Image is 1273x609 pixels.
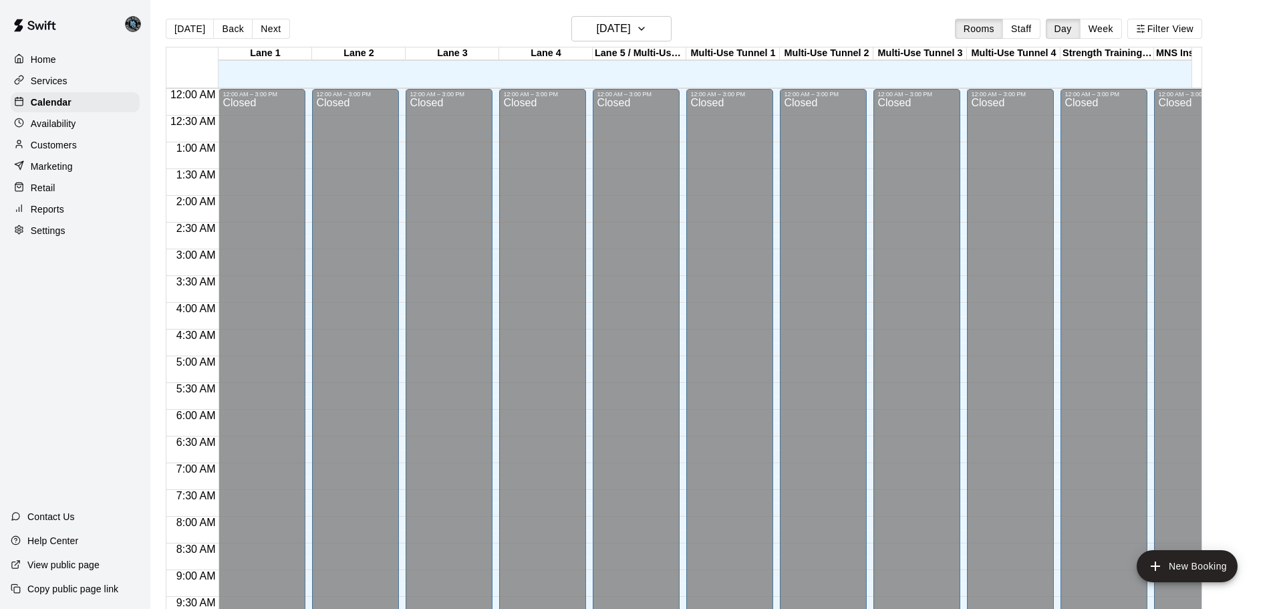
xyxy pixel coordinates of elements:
[173,463,219,475] span: 7:00 AM
[166,19,214,39] button: [DATE]
[784,91,863,98] div: 12:00 AM – 3:00 PM
[1060,47,1154,60] div: Strength Training Room
[31,160,73,173] p: Marketing
[1065,91,1143,98] div: 12:00 AM – 3:00 PM
[173,169,219,180] span: 1:30 AM
[31,117,76,130] p: Availability
[223,91,301,98] div: 12:00 AM – 3:00 PM
[167,116,219,127] span: 12:30 AM
[219,47,312,60] div: Lane 1
[173,223,219,234] span: 2:30 AM
[31,181,55,195] p: Retail
[122,11,150,37] div: Danny Lake
[410,91,488,98] div: 12:00 AM – 3:00 PM
[971,91,1050,98] div: 12:00 AM – 3:00 PM
[173,517,219,528] span: 8:00 AM
[173,356,219,368] span: 5:00 AM
[31,74,67,88] p: Services
[11,199,140,219] a: Reports
[173,249,219,261] span: 3:00 AM
[1127,19,1202,39] button: Filter View
[873,47,967,60] div: Multi-Use Tunnel 3
[31,224,65,237] p: Settings
[31,203,64,216] p: Reports
[11,114,140,134] a: Availability
[11,178,140,198] a: Retail
[593,47,686,60] div: Lane 5 / Multi-Use Tunnel 5
[406,47,499,60] div: Lane 3
[173,570,219,582] span: 9:00 AM
[312,47,406,60] div: Lane 2
[967,47,1060,60] div: Multi-Use Tunnel 4
[690,91,769,98] div: 12:00 AM – 3:00 PM
[316,91,395,98] div: 12:00 AM – 3:00 PM
[955,19,1003,39] button: Rooms
[503,91,582,98] div: 12:00 AM – 3:00 PM
[877,91,956,98] div: 12:00 AM – 3:00 PM
[1002,19,1040,39] button: Staff
[780,47,873,60] div: Multi-Use Tunnel 2
[686,47,780,60] div: Multi-Use Tunnel 1
[173,383,219,394] span: 5:30 AM
[27,534,78,547] p: Help Center
[1137,550,1238,582] button: add
[499,47,593,60] div: Lane 4
[1158,91,1237,98] div: 12:00 AM – 3:00 PM
[27,558,100,572] p: View public page
[31,138,77,152] p: Customers
[11,49,140,70] a: Home
[173,276,219,287] span: 3:30 AM
[27,582,118,596] p: Copy public page link
[125,16,141,32] img: Danny Lake
[27,510,75,523] p: Contact Us
[173,410,219,421] span: 6:00 AM
[252,19,289,39] button: Next
[173,543,219,555] span: 8:30 AM
[167,89,219,100] span: 12:00 AM
[11,221,140,241] a: Settings
[173,330,219,341] span: 4:30 AM
[11,135,140,155] a: Customers
[11,92,140,112] a: Calendar
[1154,47,1248,60] div: MNS Instructor Tunnel
[173,490,219,501] span: 7:30 AM
[173,597,219,608] span: 9:30 AM
[173,437,219,448] span: 6:30 AM
[597,91,676,98] div: 12:00 AM – 3:00 PM
[173,303,219,314] span: 4:00 AM
[11,156,140,176] a: Marketing
[571,16,672,41] button: [DATE]
[1046,19,1081,39] button: Day
[213,19,253,39] button: Back
[597,19,631,38] h6: [DATE]
[31,96,72,109] p: Calendar
[31,53,56,66] p: Home
[1080,19,1122,39] button: Week
[173,196,219,207] span: 2:00 AM
[11,71,140,91] a: Services
[173,142,219,154] span: 1:00 AM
